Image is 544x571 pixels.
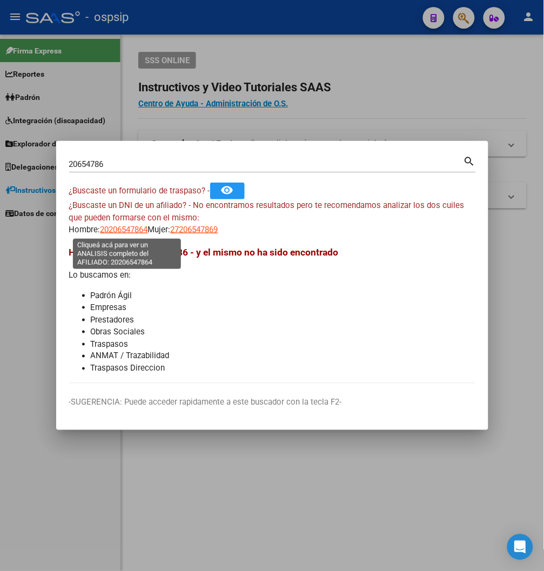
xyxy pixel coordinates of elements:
[69,247,339,258] span: Hemos buscado - 20654786 - y el mismo no ha sido encontrado
[100,225,148,234] span: 20206547864
[171,225,218,234] span: 27206547869
[507,534,533,560] div: Open Intercom Messenger
[69,397,475,409] p: -SUGERENCIA: Puede acceder rapidamente a este buscador con la tecla F2-
[91,326,475,338] li: Obras Sociales
[91,338,475,351] li: Traspasos
[69,186,210,196] span: ¿Buscaste un formulario de traspaso? -
[91,314,475,326] li: Prestadores
[69,199,475,236] div: Hombre: Mujer:
[91,362,475,375] li: Traspasos Direccion
[221,184,234,197] mat-icon: remove_red_eye
[91,301,475,314] li: Empresas
[464,154,476,167] mat-icon: search
[91,290,475,302] li: Padrón Ágil
[69,245,475,374] div: Lo buscamos en:
[69,200,465,223] span: ¿Buscaste un DNI de un afiliado? - No encontramos resultados pero te recomendamos analizar los do...
[91,350,475,362] li: ANMAT / Trazabilidad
